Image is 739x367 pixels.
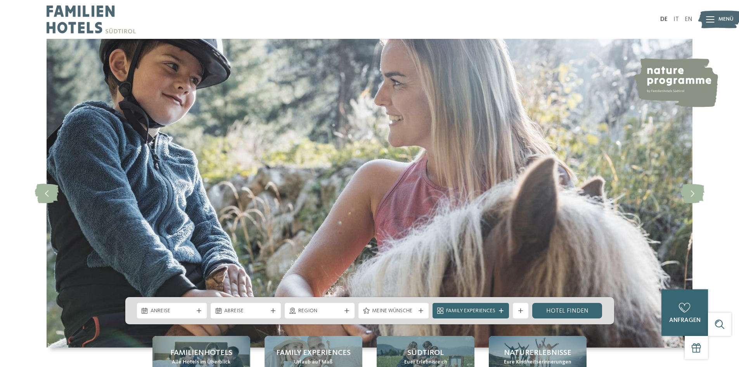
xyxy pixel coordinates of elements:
[47,39,692,348] img: Familienhotels Südtirol: The happy family places
[224,307,267,315] span: Abreise
[172,358,230,366] span: Alle Hotels im Überblick
[685,16,692,23] a: EN
[404,358,447,366] span: Euer Erlebnisreich
[298,307,341,315] span: Region
[372,307,415,315] span: Meine Wünsche
[446,307,495,315] span: Family Experiences
[170,348,232,358] span: Familienhotels
[673,16,679,23] a: IT
[294,358,332,366] span: Urlaub auf Maß
[532,303,602,318] a: Hotel finden
[151,307,194,315] span: Anreise
[660,16,668,23] a: DE
[276,348,351,358] span: Family Experiences
[633,58,718,107] img: nature programme by Familienhotels Südtirol
[504,348,571,358] span: Naturerlebnisse
[661,289,708,336] a: anfragen
[718,16,734,23] span: Menü
[407,348,444,358] span: Südtirol
[504,358,571,366] span: Eure Kindheitserinnerungen
[669,317,701,324] span: anfragen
